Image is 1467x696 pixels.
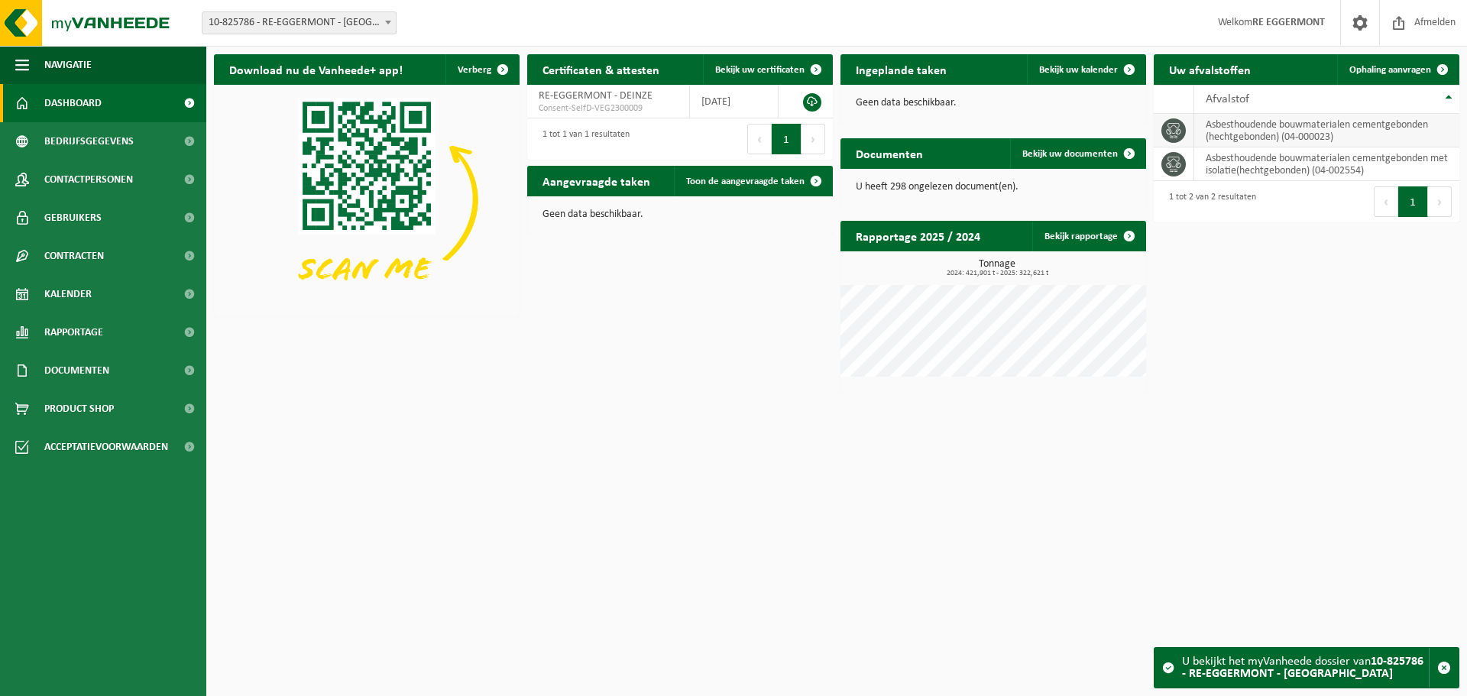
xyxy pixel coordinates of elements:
[1161,185,1256,219] div: 1 tot 2 van 2 resultaten
[848,270,1146,277] span: 2024: 421,901 t - 2025: 322,621 t
[856,182,1131,193] p: U heeft 298 ongelezen document(en).
[1182,648,1429,688] div: U bekijkt het myVanheede dossier van
[44,275,92,313] span: Kalender
[44,199,102,237] span: Gebruikers
[542,209,818,220] p: Geen data beschikbaar.
[690,85,779,118] td: [DATE]
[674,166,831,196] a: Toon de aangevraagde taken
[802,124,825,154] button: Next
[1182,656,1423,680] strong: 10-825786 - RE-EGGERMONT - [GEOGRAPHIC_DATA]
[772,124,802,154] button: 1
[1194,147,1459,181] td: asbesthoudende bouwmaterialen cementgebonden met isolatie(hechtgebonden) (04-002554)
[44,237,104,275] span: Contracten
[1349,65,1431,75] span: Ophaling aanvragen
[539,102,678,115] span: Consent-SelfD-VEG2300009
[856,98,1131,108] p: Geen data beschikbaar.
[44,84,102,122] span: Dashboard
[715,65,805,75] span: Bekijk uw certificaten
[747,124,772,154] button: Previous
[1027,54,1145,85] a: Bekijk uw kalender
[840,138,938,168] h2: Documenten
[1194,114,1459,147] td: asbesthoudende bouwmaterialen cementgebonden (hechtgebonden) (04-000023)
[44,46,92,84] span: Navigatie
[1022,149,1118,159] span: Bekijk uw documenten
[202,11,397,34] span: 10-825786 - RE-EGGERMONT - DEINZE
[1032,221,1145,251] a: Bekijk rapportage
[848,259,1146,277] h3: Tonnage
[44,351,109,390] span: Documenten
[44,122,134,160] span: Bedrijfsgegevens
[44,390,114,428] span: Product Shop
[1398,186,1428,217] button: 1
[1337,54,1458,85] a: Ophaling aanvragen
[527,166,665,196] h2: Aangevraagde taken
[535,122,630,156] div: 1 tot 1 van 1 resultaten
[539,90,653,102] span: RE-EGGERMONT - DEINZE
[1374,186,1398,217] button: Previous
[214,54,418,84] h2: Download nu de Vanheede+ app!
[44,160,133,199] span: Contactpersonen
[214,85,520,314] img: Download de VHEPlus App
[44,313,103,351] span: Rapportage
[1428,186,1452,217] button: Next
[1010,138,1145,169] a: Bekijk uw documenten
[1206,93,1249,105] span: Afvalstof
[44,428,168,466] span: Acceptatievoorwaarden
[840,221,996,251] h2: Rapportage 2025 / 2024
[1039,65,1118,75] span: Bekijk uw kalender
[840,54,962,84] h2: Ingeplande taken
[1252,17,1325,28] strong: RE EGGERMONT
[202,12,396,34] span: 10-825786 - RE-EGGERMONT - DEINZE
[527,54,675,84] h2: Certificaten & attesten
[1154,54,1266,84] h2: Uw afvalstoffen
[458,65,491,75] span: Verberg
[686,176,805,186] span: Toon de aangevraagde taken
[703,54,831,85] a: Bekijk uw certificaten
[445,54,518,85] button: Verberg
